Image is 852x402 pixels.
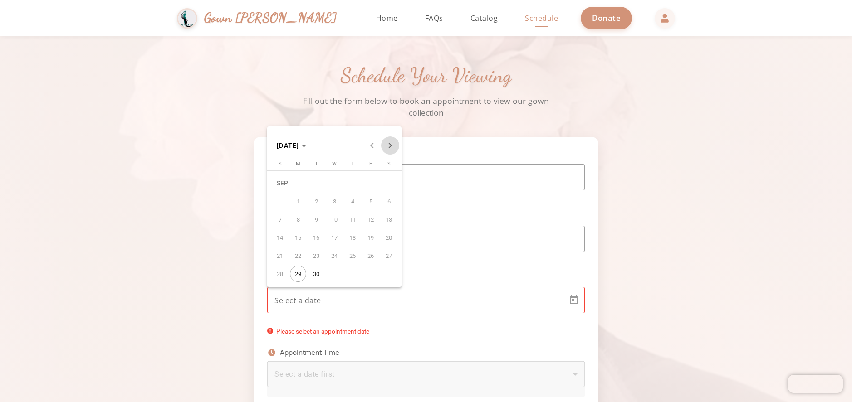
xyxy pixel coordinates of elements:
[308,211,324,228] span: 9
[380,210,398,228] button: September 13, 2025
[344,211,361,228] span: 11
[326,247,343,264] span: 24
[315,161,318,167] span: T
[381,247,397,264] span: 27
[272,211,288,228] span: 7
[272,247,288,264] span: 21
[362,247,379,264] span: 26
[325,192,343,210] button: September 3, 2025
[271,265,289,283] button: September 28, 2025
[362,247,380,265] button: September 26, 2025
[307,247,325,265] button: September 23, 2025
[362,210,380,228] button: September 12, 2025
[289,265,307,283] button: September 29, 2025
[307,192,325,210] button: September 2, 2025
[344,229,361,246] span: 18
[325,247,343,265] button: September 24, 2025
[381,211,397,228] span: 13
[289,228,307,247] button: September 15, 2025
[788,375,843,393] iframe: Chatra live chat
[332,161,337,167] span: W
[380,247,398,265] button: September 27, 2025
[289,210,307,228] button: September 8, 2025
[271,247,289,265] button: September 21, 2025
[344,193,361,209] span: 4
[273,137,310,154] button: Choose month and year
[326,193,343,209] span: 3
[307,265,325,283] button: September 30, 2025
[290,266,306,282] span: 29
[290,211,306,228] span: 8
[362,192,380,210] button: September 5, 2025
[362,229,379,246] span: 19
[289,247,307,265] button: September 22, 2025
[380,228,398,247] button: September 20, 2025
[343,228,362,247] button: September 18, 2025
[272,229,288,246] span: 14
[380,192,398,210] button: September 6, 2025
[277,142,299,149] span: [DATE]
[296,161,300,167] span: M
[362,211,379,228] span: 12
[271,174,398,192] td: SEP
[381,229,397,246] span: 20
[308,193,324,209] span: 2
[272,266,288,282] span: 28
[362,193,379,209] span: 5
[344,247,361,264] span: 25
[343,192,362,210] button: September 4, 2025
[271,210,289,228] button: September 7, 2025
[308,266,324,282] span: 30
[326,229,343,246] span: 17
[325,210,343,228] button: September 10, 2025
[343,247,362,265] button: September 25, 2025
[369,161,372,167] span: F
[290,193,306,209] span: 1
[326,211,343,228] span: 10
[381,136,399,155] button: Next month
[381,193,397,209] span: 6
[387,161,391,167] span: S
[351,161,354,167] span: T
[290,229,306,246] span: 15
[362,228,380,247] button: September 19, 2025
[290,247,306,264] span: 22
[343,210,362,228] button: September 11, 2025
[307,210,325,228] button: September 9, 2025
[308,229,324,246] span: 16
[308,247,324,264] span: 23
[289,192,307,210] button: September 1, 2025
[271,228,289,247] button: September 14, 2025
[325,228,343,247] button: September 17, 2025
[279,161,282,167] span: S
[307,228,325,247] button: September 16, 2025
